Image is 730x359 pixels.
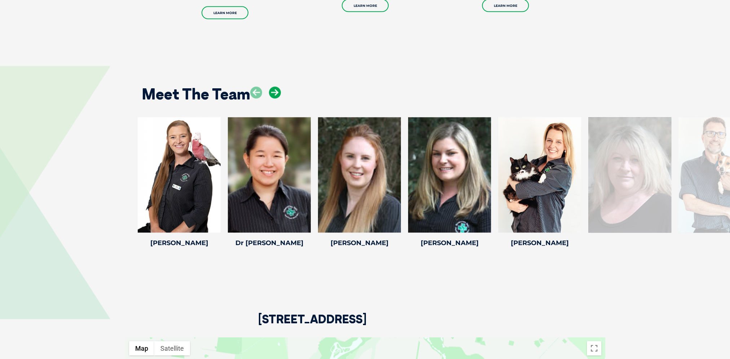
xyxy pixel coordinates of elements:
button: Show satellite imagery [154,341,190,355]
h4: [PERSON_NAME] [318,240,401,246]
button: Toggle fullscreen view [587,341,601,355]
h4: Dr [PERSON_NAME] [228,240,311,246]
h4: [PERSON_NAME] [498,240,581,246]
a: Learn More [202,6,248,19]
h4: [PERSON_NAME] [138,240,221,246]
h2: Meet The Team [142,87,250,102]
h4: [PERSON_NAME] [408,240,491,246]
button: Show street map [129,341,154,355]
h2: [STREET_ADDRESS] [258,313,367,337]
